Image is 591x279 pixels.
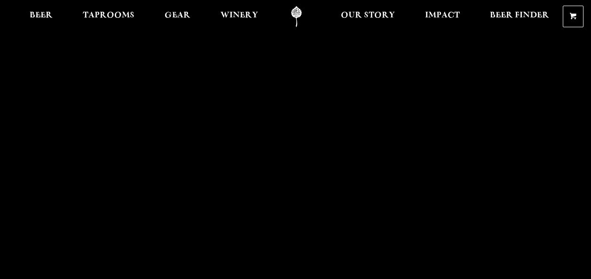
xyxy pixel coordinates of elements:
[419,6,466,27] a: Impact
[214,6,264,27] a: Winery
[158,6,197,27] a: Gear
[77,6,141,27] a: Taprooms
[279,6,314,27] a: Odell Home
[30,12,53,19] span: Beer
[335,6,401,27] a: Our Story
[83,12,134,19] span: Taprooms
[221,12,258,19] span: Winery
[490,12,549,19] span: Beer Finder
[425,12,460,19] span: Impact
[24,6,59,27] a: Beer
[484,6,555,27] a: Beer Finder
[165,12,190,19] span: Gear
[341,12,395,19] span: Our Story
